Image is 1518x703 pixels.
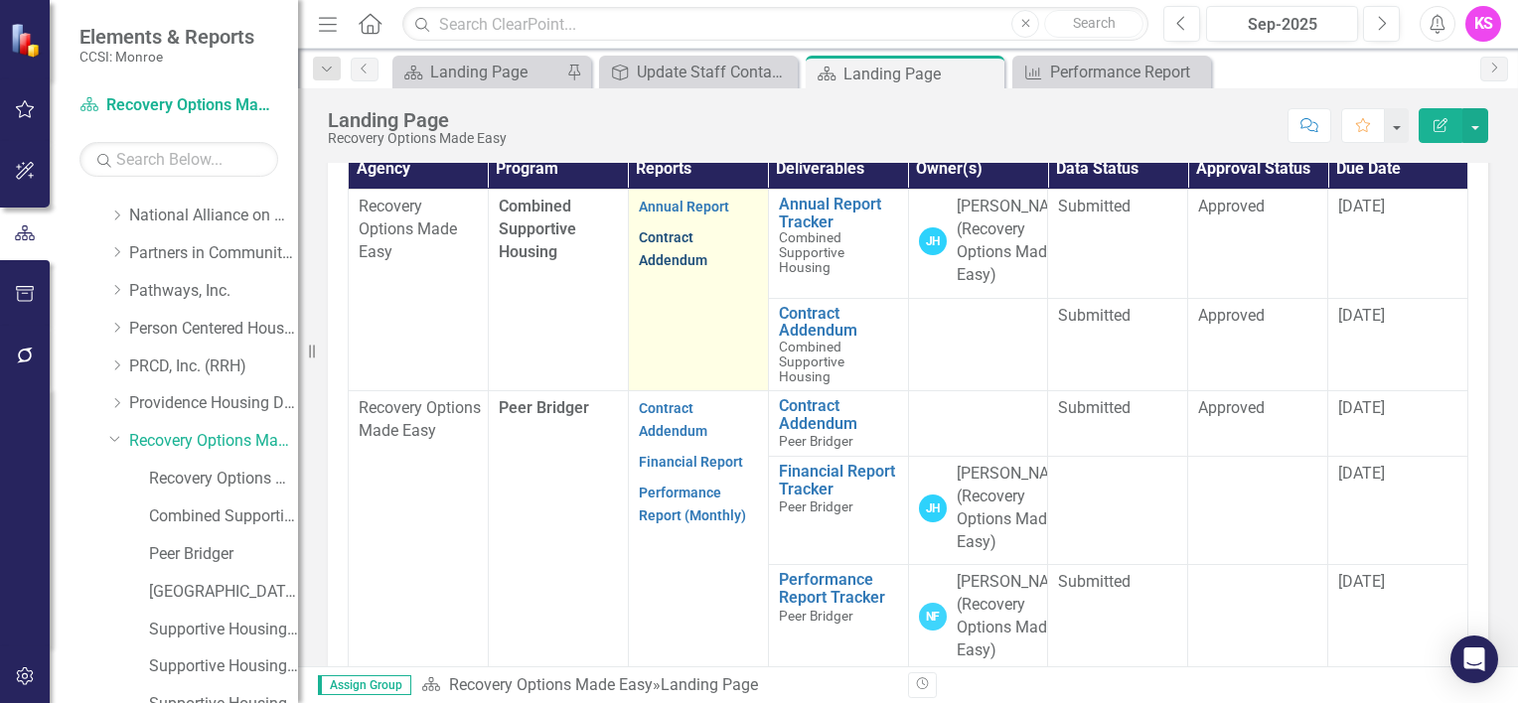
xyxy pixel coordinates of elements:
[768,391,908,457] td: Double-Click to Edit Right Click for Context Menu
[639,400,707,439] a: Contract Addendum
[1050,60,1206,84] div: Performance Report
[129,355,298,378] a: PRCD, Inc. (RRH)
[1188,391,1328,457] td: Double-Click to Edit
[79,94,278,117] a: Recovery Options Made Easy
[1188,565,1328,673] td: Double-Click to Edit
[318,675,411,695] span: Assign Group
[637,60,793,84] div: Update Staff Contacts and Website Link on Agency Landing Page
[328,109,507,131] div: Landing Page
[1058,572,1131,591] span: Submitted
[1328,391,1468,457] td: Double-Click to Edit
[1328,190,1468,298] td: Double-Click to Edit
[129,242,298,265] a: Partners in Community Development
[328,131,507,146] div: Recovery Options Made Easy
[779,305,898,340] a: Contract Addendum
[768,565,908,673] td: Double-Click to Edit Right Click for Context Menu
[957,571,1076,661] div: [PERSON_NAME] (Recovery Options Made Easy)
[779,339,844,384] span: Combined Supportive Housing
[149,543,298,566] a: Peer Bridger
[1198,398,1265,417] span: Approved
[149,655,298,678] a: Supportive Housing - MRT Beds
[779,229,844,275] span: Combined Supportive Housing
[1044,10,1143,38] button: Search
[908,298,1048,391] td: Double-Click to Edit
[499,197,576,261] span: Combined Supportive Housing
[449,675,653,694] a: Recovery Options Made Easy
[768,298,908,391] td: Double-Click to Edit Right Click for Context Menu
[1198,306,1265,325] span: Approved
[779,498,853,514] span: Peer Bridger
[1328,457,1468,565] td: Double-Click to Edit
[1058,197,1131,215] span: Submitted
[1048,190,1188,298] td: Double-Click to Edit
[129,280,298,303] a: Pathways, Inc.
[359,196,478,264] p: Recovery Options Made Easy
[1058,306,1131,325] span: Submitted
[1213,13,1351,37] div: Sep-2025
[779,571,898,606] a: Performance Report Tracker
[149,468,298,491] a: Recovery Options Made Easy (MCOMH Internal)
[1338,464,1385,483] span: [DATE]
[1188,190,1328,298] td: Double-Click to Edit
[79,25,254,49] span: Elements & Reports
[421,674,893,697] div: »
[843,62,999,86] div: Landing Page
[908,190,1048,298] td: Double-Click to Edit
[359,397,478,443] p: Recovery Options Made Easy
[908,391,1048,457] td: Double-Click to Edit
[1206,6,1358,42] button: Sep-2025
[628,190,768,391] td: Double-Click to Edit
[1188,457,1328,565] td: Double-Click to Edit
[1017,60,1206,84] a: Performance Report
[1188,298,1328,391] td: Double-Click to Edit
[604,60,793,84] a: Update Staff Contacts and Website Link on Agency Landing Page
[129,318,298,341] a: Person Centered Housing Options, Inc.
[1048,565,1188,673] td: Double-Click to Edit
[79,142,278,177] input: Search Below...
[628,391,768,674] td: Double-Click to Edit
[129,205,298,227] a: National Alliance on Mental Illness
[919,603,947,631] div: NF
[1058,398,1131,417] span: Submitted
[768,457,908,565] td: Double-Click to Edit Right Click for Context Menu
[779,608,853,624] span: Peer Bridger
[639,229,707,268] a: Contract Addendum
[919,494,947,522] div: JH
[1338,398,1385,417] span: [DATE]
[1048,298,1188,391] td: Double-Click to Edit
[430,60,561,84] div: Landing Page
[957,463,1076,553] div: [PERSON_NAME] (Recovery Options Made Easy)
[908,565,1048,673] td: Double-Click to Edit
[1328,298,1468,391] td: Double-Click to Edit
[129,430,298,453] a: Recovery Options Made Easy
[129,392,298,415] a: Providence Housing Development Corporation
[779,397,898,432] a: Contract Addendum
[661,675,758,694] div: Landing Page
[779,433,853,449] span: Peer Bridger
[1338,306,1385,325] span: [DATE]
[1338,572,1385,591] span: [DATE]
[349,391,489,674] td: Double-Click to Edit
[79,49,254,65] small: CCSI: Monroe
[957,196,1076,286] div: [PERSON_NAME] (Recovery Options Made Easy)
[639,454,743,470] a: Financial Report
[908,457,1048,565] td: Double-Click to Edit
[639,485,746,523] a: Performance Report (Monthly)
[10,23,45,58] img: ClearPoint Strategy
[1073,15,1116,31] span: Search
[149,505,298,528] a: Combined Supportive Housing
[1465,6,1501,42] button: KS
[639,199,729,214] a: Annual Report
[149,619,298,641] a: Supportive Housing - Long Stay Beds
[779,463,898,497] a: Financial Report Tracker
[349,190,489,391] td: Double-Click to Edit
[1450,635,1498,683] div: Open Intercom Messenger
[402,7,1148,42] input: Search ClearPoint...
[499,398,589,417] span: Peer Bridger
[1338,197,1385,215] span: [DATE]
[768,190,908,298] td: Double-Click to Edit Right Click for Context Menu
[779,196,898,230] a: Annual Report Tracker
[149,581,298,604] a: [GEOGRAPHIC_DATA]
[919,227,947,255] div: JH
